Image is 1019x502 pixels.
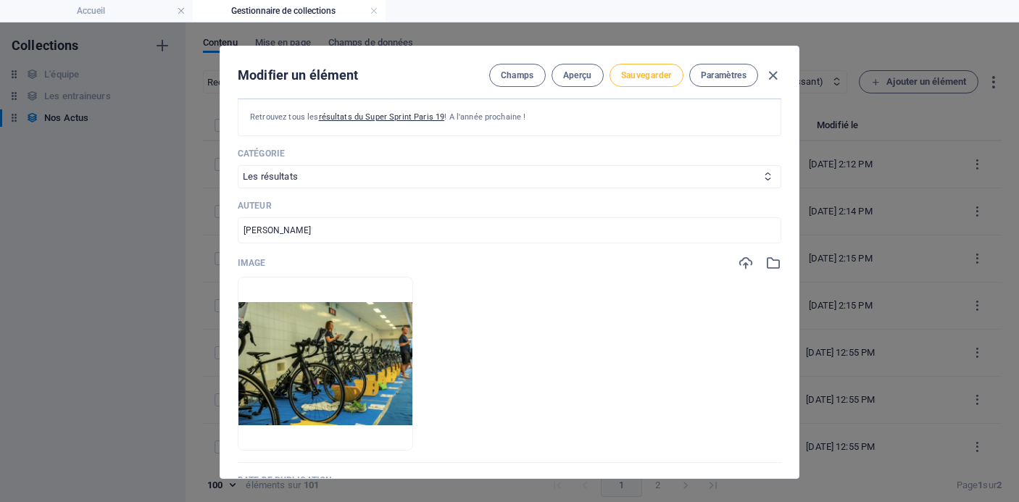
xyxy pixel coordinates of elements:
i: Sélectionnez depuis le gestionnaire de fichiers ou depuis le stock de photos. [765,255,781,271]
li: Supersprint2019-hjI7XJoXRf_qI6ekExlP7w.jpg [238,277,413,451]
span: Sauvegarder [621,70,672,81]
p: Image [238,257,266,269]
a: résultats du Super Sprint Paris 19 [319,112,445,122]
span: Champs [501,70,534,81]
button: Sauvegarder [610,64,683,87]
span: Aperçu [563,70,592,81]
button: Paramètres [689,64,758,87]
span: Paramètres [701,70,746,81]
p: Auteur [238,200,781,212]
p: Catégorie [238,148,781,159]
h4: Gestionnaire de collections [193,3,386,19]
button: Aperçu [552,64,604,87]
img: Supersprint2019-hjI7XJoXRf_qI6ekExlP7w.jpg [238,302,412,425]
button: Champs [489,64,546,87]
h2: Modifier un élément [238,67,359,84]
p: Date de publication [238,474,781,486]
div: Retrouvez tous les ! A l'année prochaine ! [250,111,769,124]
